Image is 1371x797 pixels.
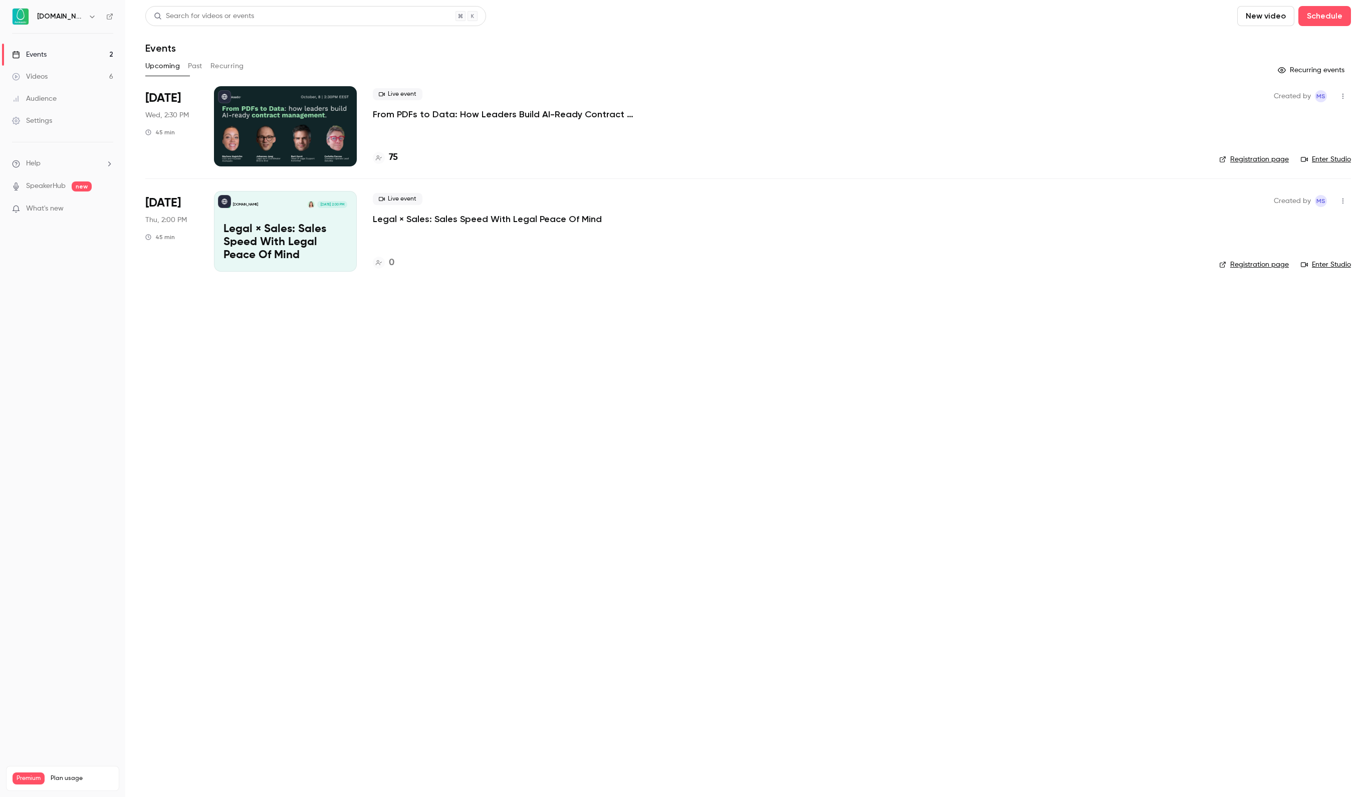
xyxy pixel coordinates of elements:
div: Events [12,50,47,60]
div: Audience [12,94,57,104]
span: Wed, 2:30 PM [145,110,189,120]
a: Registration page [1219,260,1289,270]
h4: 0 [389,256,394,270]
a: SpeakerHub [26,181,66,191]
div: Videos [12,72,48,82]
p: Legal × Sales: Sales Speed With Legal Peace Of Mind [223,223,347,262]
a: 75 [373,151,398,164]
span: [DATE] 2:00 PM [317,201,347,208]
span: [DATE] [145,195,181,211]
div: Settings [12,116,52,126]
span: Live event [373,88,422,100]
a: Legal × Sales: Sales Speed With Legal Peace Of Mind[DOMAIN_NAME]Mariana Hagström[DATE] 2:00 PMLeg... [214,191,357,271]
button: Upcoming [145,58,180,74]
span: [DATE] [145,90,181,106]
button: Schedule [1298,6,1351,26]
span: Marie Skachko [1315,90,1327,102]
span: Live event [373,193,422,205]
div: Oct 8 Wed, 2:30 PM (Europe/Kiev) [145,86,198,166]
span: Premium [13,772,45,784]
span: Marie Skachko [1315,195,1327,207]
a: 0 [373,256,394,270]
a: Registration page [1219,154,1289,164]
div: Search for videos or events [154,11,254,22]
span: Thu, 2:00 PM [145,215,187,225]
p: [DOMAIN_NAME] [233,202,258,207]
a: From PDFs to Data: How Leaders Build AI-Ready Contract Management. [373,108,673,120]
h1: Events [145,42,176,54]
button: Recurring [210,58,244,74]
img: Avokaado.io [13,9,29,25]
img: Mariana Hagström [308,201,315,208]
span: Plan usage [51,774,113,782]
span: MS [1316,90,1325,102]
span: Created by [1274,195,1311,207]
a: Legal × Sales: Sales Speed With Legal Peace Of Mind [373,213,602,225]
span: Help [26,158,41,169]
h6: [DOMAIN_NAME] [37,12,84,22]
button: New video [1237,6,1294,26]
button: Recurring events [1273,62,1351,78]
a: Enter Studio [1301,154,1351,164]
a: Enter Studio [1301,260,1351,270]
li: help-dropdown-opener [12,158,113,169]
div: 45 min [145,233,175,241]
div: 45 min [145,128,175,136]
button: Past [188,58,202,74]
span: Created by [1274,90,1311,102]
span: new [72,181,92,191]
span: What's new [26,204,64,214]
span: MS [1316,195,1325,207]
div: Oct 23 Thu, 2:00 PM (Europe/Tallinn) [145,191,198,271]
h4: 75 [389,151,398,164]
